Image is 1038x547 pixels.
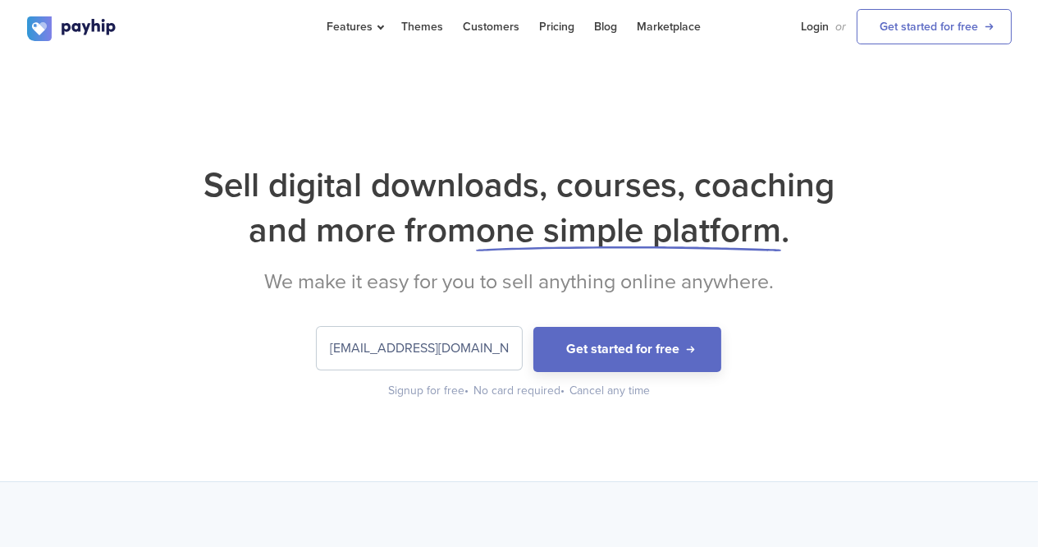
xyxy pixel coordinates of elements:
[27,16,117,41] img: logo.svg
[464,384,469,398] span: •
[27,163,1012,253] h1: Sell digital downloads, courses, coaching and more from
[560,384,565,398] span: •
[473,383,566,399] div: No card required
[569,383,650,399] div: Cancel any time
[388,383,470,399] div: Signup for free
[317,327,522,370] input: Enter your email address
[476,209,781,251] span: one simple platform
[327,20,382,34] span: Features
[27,269,1012,294] h2: We make it easy for you to sell anything online anywhere.
[533,327,721,372] button: Get started for free
[781,209,789,251] span: .
[857,9,1012,44] a: Get started for free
